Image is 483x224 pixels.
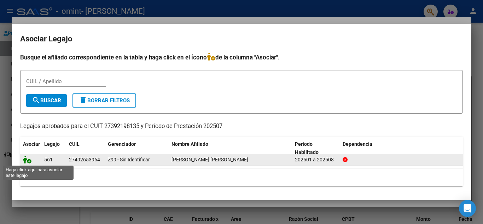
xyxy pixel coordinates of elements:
mat-icon: search [32,96,40,104]
span: Nombre Afiliado [171,141,208,147]
div: 27492653964 [69,156,100,164]
div: Open Intercom Messenger [459,200,476,217]
span: Gerenciador [108,141,136,147]
datatable-header-cell: Gerenciador [105,137,169,160]
span: Dependencia [343,141,372,147]
button: Buscar [26,94,67,107]
datatable-header-cell: Asociar [20,137,41,160]
span: Legajo [44,141,60,147]
span: CUIL [69,141,80,147]
h2: Asociar Legajo [20,32,463,46]
datatable-header-cell: CUIL [66,137,105,160]
span: Borrar Filtros [79,97,130,104]
span: Buscar [32,97,61,104]
h4: Busque el afiliado correspondiente en la tabla y haga click en el ícono de la columna "Asociar". [20,53,463,62]
datatable-header-cell: Periodo Habilitado [292,137,340,160]
div: 1 registros [20,168,463,186]
mat-icon: delete [79,96,87,104]
span: 561 [44,157,53,162]
span: MATTOLINI BUTA MARIA EMILCE [171,157,248,162]
div: 202501 a 202508 [295,156,337,164]
datatable-header-cell: Dependencia [340,137,463,160]
span: Asociar [23,141,40,147]
datatable-header-cell: Legajo [41,137,66,160]
span: Periodo Habilitado [295,141,319,155]
button: Borrar Filtros [72,93,136,108]
p: Legajos aprobados para el CUIT 27392198135 y Período de Prestación 202507 [20,122,463,131]
span: Z99 - Sin Identificar [108,157,150,162]
datatable-header-cell: Nombre Afiliado [169,137,292,160]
